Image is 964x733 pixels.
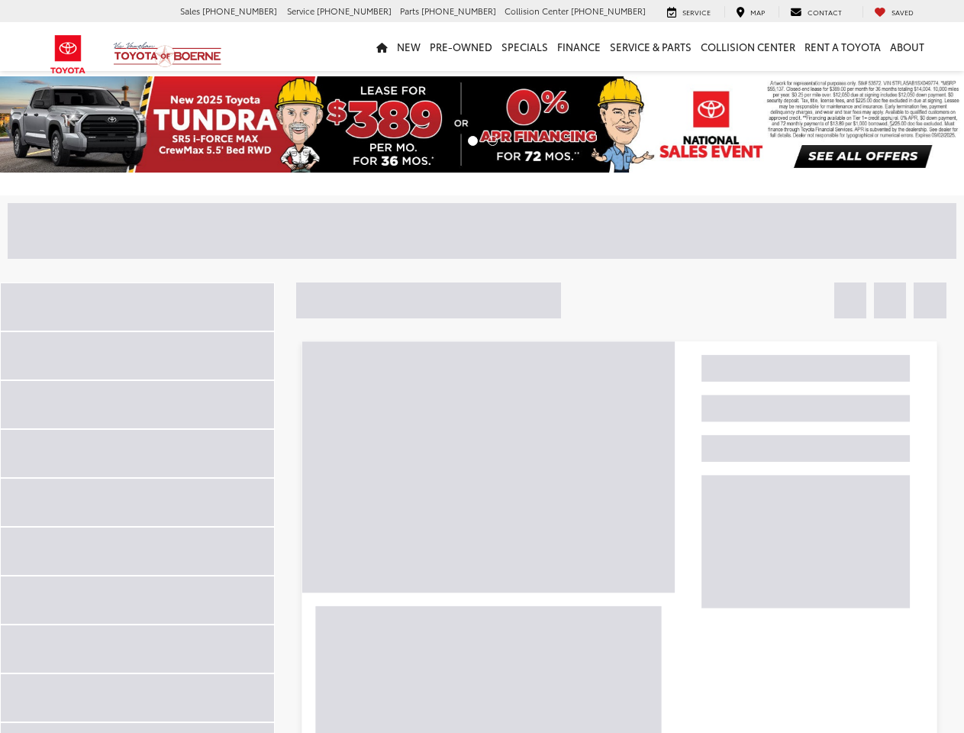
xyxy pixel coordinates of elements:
a: About [885,22,929,71]
a: Rent a Toyota [800,22,885,71]
span: Parts [400,5,419,17]
span: Service [287,5,314,17]
span: Contact [808,7,842,17]
img: Toyota [40,30,97,79]
a: Collision Center [696,22,800,71]
img: Vic Vaughan Toyota of Boerne [113,41,222,68]
a: New [392,22,425,71]
span: [PHONE_NUMBER] [317,5,392,17]
a: Service [656,6,722,18]
a: Pre-Owned [425,22,497,71]
span: [PHONE_NUMBER] [202,5,277,17]
a: Map [724,6,776,18]
span: Map [750,7,765,17]
span: Service [682,7,711,17]
span: [PHONE_NUMBER] [421,5,496,17]
a: Contact [779,6,853,18]
a: My Saved Vehicles [862,6,925,18]
span: Sales [180,5,200,17]
a: Finance [553,22,605,71]
a: Specials [497,22,553,71]
span: Collision Center [505,5,569,17]
span: Saved [891,7,914,17]
span: [PHONE_NUMBER] [571,5,646,17]
a: Home [372,22,392,71]
a: Service & Parts: Opens in a new tab [605,22,696,71]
